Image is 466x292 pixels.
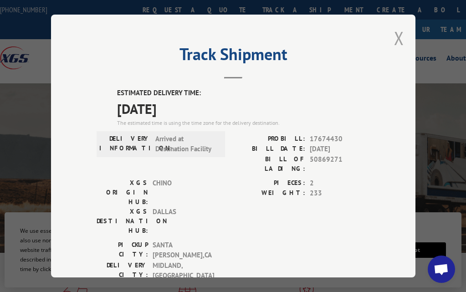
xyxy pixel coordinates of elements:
[117,98,370,119] span: [DATE]
[153,261,214,281] span: MIDLAND , [GEOGRAPHIC_DATA]
[310,144,370,154] span: [DATE]
[153,178,214,207] span: CHINO
[394,26,404,50] button: Close modal
[153,240,214,261] span: SANTA [PERSON_NAME] , CA
[310,134,370,144] span: 17674430
[97,178,148,207] label: XGS ORIGIN HUB:
[153,207,214,236] span: DALLAS
[233,178,305,189] label: PIECES:
[233,188,305,199] label: WEIGHT:
[117,88,370,98] label: ESTIMATED DELIVERY TIME:
[97,207,148,236] label: XGS DESTINATION HUB:
[97,240,148,261] label: PICKUP CITY:
[233,134,305,144] label: PROBILL:
[310,188,370,199] span: 233
[428,256,455,283] div: Open chat
[310,154,370,174] span: 50869271
[155,134,217,154] span: Arrived at Destination Facility
[97,48,370,65] h2: Track Shipment
[97,261,148,281] label: DELIVERY CITY:
[99,134,151,154] label: DELIVERY INFORMATION:
[233,144,305,154] label: BILL DATE:
[233,154,305,174] label: BILL OF LADING:
[310,178,370,189] span: 2
[117,119,370,127] div: The estimated time is using the time zone for the delivery destination.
